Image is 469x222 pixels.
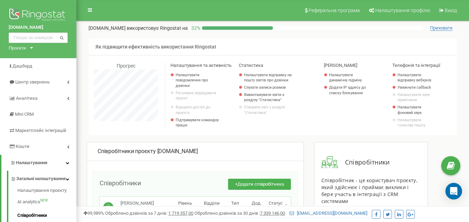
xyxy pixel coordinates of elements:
p: Підтримувати командну працю [176,117,219,128]
a: Слухати записи розмов [244,85,299,90]
span: Загальні налаштування [16,176,66,182]
p: 32 % [188,25,202,32]
input: Пошук за номером [9,33,68,43]
a: Відкрити доступ до проєкту [176,105,219,115]
a: AI analyticsNEW [17,195,76,209]
span: Співробітники [100,179,141,187]
a: Налаштувати відправку на пошту звітів про дзвінки [244,72,299,83]
span: Співробітники проєкту [98,148,156,154]
a: Загальні налаштування [10,171,76,185]
span: Прогрес [117,63,135,69]
span: Рівень [178,201,192,206]
u: 1 719 357,00 [168,211,193,216]
span: використовує Ringostat на [127,25,188,31]
span: Маркетплейс інтеграцій [15,128,66,133]
span: Налаштування профілю [375,8,430,13]
span: Додати співробітника [237,181,284,187]
span: Приховати [430,25,453,31]
span: Співробітники [338,158,390,167]
span: Налаштування [16,160,47,165]
span: Статус [269,201,283,206]
div: [DOMAIN_NAME] [98,148,293,156]
span: Аналiтика [16,96,37,101]
a: Налаштування проєкту [17,187,76,196]
span: Дод. номер [250,201,263,212]
span: Тип [231,201,239,206]
a: Налаштувати звук привітання [397,92,433,103]
a: Створити звіт у розділі "Статистика" [244,105,299,115]
p: [DOMAIN_NAME] [89,25,188,32]
span: Вихід [445,8,457,13]
a: Налаштувати голосову пошту [397,117,433,128]
a: Налаштування [1,155,76,171]
img: Ringostat logo [9,7,68,24]
span: Співробітник - це користувач проєкту, який здійснює і приймає виклики і бере участь в інтеграції ... [321,177,418,204]
a: Вивантажувати звіти з розділу "Статистика" [244,92,299,103]
a: Налаштувати динамічну підміну [329,72,372,83]
span: Як підвищити ефективність використання Ringostat [95,44,216,50]
a: Додати IP адресу до списку блокування [329,85,372,96]
a: Налаштувати повідомлення про дзвінки [176,72,219,89]
span: Відділи [204,201,220,206]
span: Кошти [16,144,30,149]
a: Налаштувати відправку вебхуків [397,72,433,83]
span: Реферальна програма [309,8,360,13]
span: 99,989% [83,211,104,216]
span: Налаштування та активність [170,63,232,68]
span: [PERSON_NAME] [324,63,357,68]
a: [EMAIL_ADDRESS][DOMAIN_NAME] [290,211,367,216]
a: Налаштувати фоновий звук [397,105,433,115]
div: Open Intercom Messenger [445,183,462,199]
a: Увімкнути callback [397,85,433,90]
span: Телефонія та інтеграції [392,63,440,68]
span: Центр звернень [15,79,50,85]
span: Дашборд [12,63,32,69]
u: 7 339 146,00 [260,211,285,216]
span: Mini CRM [15,112,34,117]
p: [PERSON_NAME] [120,200,161,207]
span: Оброблено дзвінків за 30 днів : [194,211,285,216]
p: Регулярно відвідувати проєкт [176,90,219,101]
div: Проєкти [9,45,26,51]
button: +Додати співробітника [228,179,291,190]
span: Статистика [239,63,263,68]
a: [DOMAIN_NAME] [9,24,68,31]
span: Оброблено дзвінків за 7 днів : [105,211,193,216]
